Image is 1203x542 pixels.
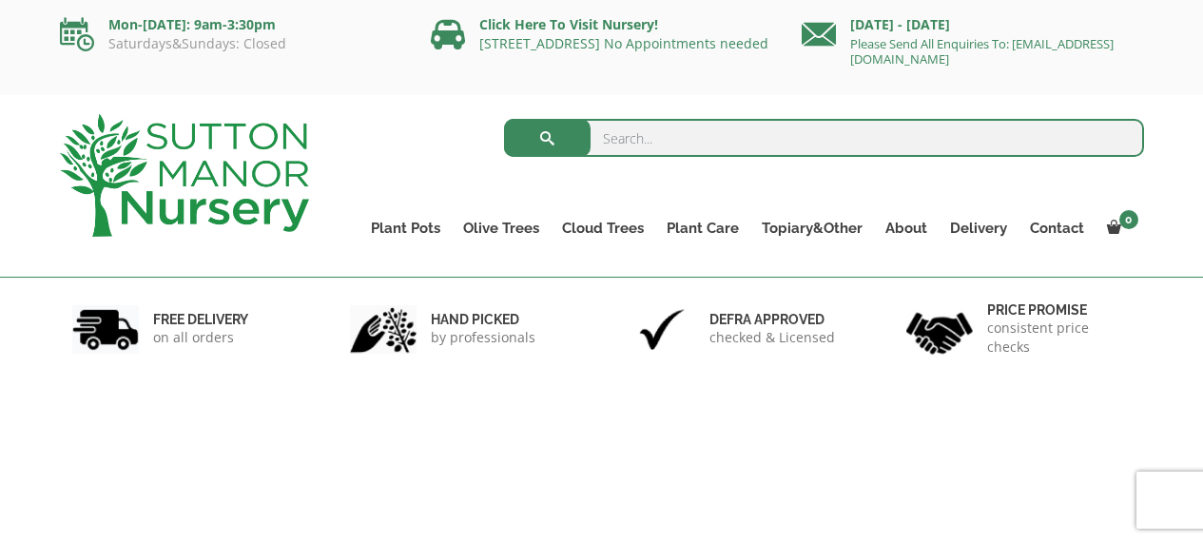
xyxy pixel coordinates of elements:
a: Cloud Trees [551,215,655,242]
a: Please Send All Enquiries To: [EMAIL_ADDRESS][DOMAIN_NAME] [850,35,1114,68]
a: Contact [1019,215,1096,242]
img: 3.jpg [629,305,695,354]
a: Delivery [939,215,1019,242]
p: by professionals [431,328,535,347]
a: Plant Care [655,215,750,242]
h6: hand picked [431,311,535,328]
img: 1.jpg [72,305,139,354]
input: Search... [504,119,1144,157]
h6: Price promise [987,301,1132,319]
a: Olive Trees [452,215,551,242]
h6: Defra approved [709,311,835,328]
p: [DATE] - [DATE] [802,13,1144,36]
a: Click Here To Visit Nursery! [479,15,658,33]
a: About [874,215,939,242]
span: 0 [1119,210,1138,229]
p: checked & Licensed [709,328,835,347]
img: 4.jpg [906,300,973,358]
a: Plant Pots [359,215,452,242]
p: Mon-[DATE]: 9am-3:30pm [60,13,402,36]
img: logo [60,114,309,237]
img: 2.jpg [350,305,417,354]
p: Saturdays&Sundays: Closed [60,36,402,51]
a: Topiary&Other [750,215,874,242]
p: consistent price checks [987,319,1132,357]
a: 0 [1096,215,1144,242]
a: [STREET_ADDRESS] No Appointments needed [479,34,768,52]
p: on all orders [153,328,248,347]
h6: FREE DELIVERY [153,311,248,328]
